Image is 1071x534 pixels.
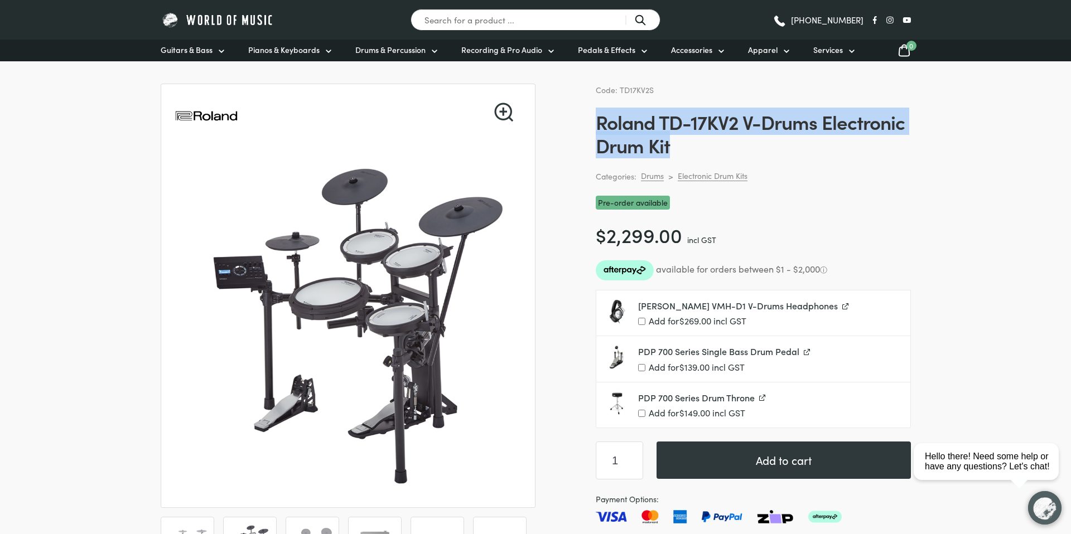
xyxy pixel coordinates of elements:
a: [PHONE_NUMBER] [773,12,863,28]
button: Add to cart [657,441,911,479]
span: Pre-order available [596,196,670,210]
span: 269.00 [679,314,711,327]
label: Add for [638,408,901,419]
span: Accessories [671,44,712,56]
bdi: 2,299.00 [596,221,682,248]
span: Services [813,44,843,56]
span: incl GST [687,234,716,245]
span: Recording & Pro Audio [461,44,542,56]
span: Drums & Percussion [355,44,426,56]
span: $ [596,221,606,248]
span: Categories: [596,170,636,183]
input: Search for a product ... [411,9,660,31]
input: Add for$149.00 incl GST [638,410,645,417]
iframe: Chat with our support team [909,411,1071,534]
img: PDP-700-Series-Drum-Throne [605,391,629,415]
span: incl GST [712,406,745,419]
span: PDP 700 Series Drum Throne [638,391,755,404]
img: Pay with Master card, Visa, American Express and Paypal [596,510,842,523]
span: Pianos & Keyboards [248,44,320,56]
span: $ [679,314,684,327]
span: Pedals & Effects [578,44,635,56]
img: World of Music [161,11,275,28]
span: $ [679,361,684,373]
span: 139.00 [679,361,710,373]
span: 0 [906,41,916,51]
label: Add for [638,362,901,373]
span: incl GST [713,314,746,327]
span: Apparel [748,44,778,56]
img: Roland-VMH-D1-V-Drums-Headphones-Profile [605,299,629,323]
span: Payment Options: [596,493,911,506]
input: Add for$269.00 incl GST [638,318,645,325]
span: [PHONE_NUMBER] [791,16,863,24]
img: PDP-700-Series-Single-Bass-Drum-Pedal [605,345,629,369]
a: View full-screen image gallery [494,103,513,122]
span: Guitars & Bass [161,44,213,56]
input: Product quantity [596,441,643,479]
a: Drums [641,171,664,181]
label: Add for [638,316,901,327]
span: $ [679,406,684,419]
span: [PERSON_NAME] VMH-D1 V-Drums Headphones [638,299,838,312]
span: PDP 700 Series Single Bass Drum Pedal [638,345,799,357]
span: incl GST [712,361,745,373]
span: 149.00 [679,406,710,419]
a: Electronic Drum Kits [678,171,747,181]
input: Add for$139.00 incl GST [638,364,645,371]
div: > [668,171,673,181]
img: Roland [175,84,238,148]
span: Code: TD17KV2S [596,84,654,95]
h1: Roland TD-17KV2 V-Drums Electronic Drum Kit [596,110,911,157]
